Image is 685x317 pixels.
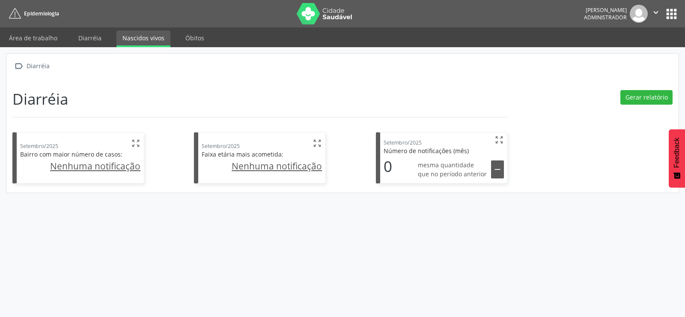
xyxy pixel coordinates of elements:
[12,90,68,108] h1: Diarréia
[202,142,240,150] span: Setembro/2025
[194,132,326,184] div: Setembro/2025  Faixa etária mais acometida: Nenhuma notificação
[12,132,144,184] div: Setembro/2025  Bairro com maior número de casos: Nenhuma notificação
[384,139,422,146] span: Setembro/2025
[3,30,63,45] a: Área de trabalho
[6,6,59,21] a: Epidemiologia
[630,5,648,23] img: img
[376,132,508,184] div: Setembro/2025  Número de notificações (mês) 0 mesma quantidade que no período anterior 
[12,60,51,72] a:  Diarréia
[313,139,322,148] i: 
[620,90,673,105] button: Gerar relatório
[584,14,627,21] span: Administrador
[12,60,25,72] i: 
[131,139,140,148] i: 
[50,160,140,172] u: Nenhuma notificação
[384,157,392,175] h1: 0
[494,135,504,145] i: 
[673,138,681,168] span: Feedback
[493,165,502,174] i: 
[418,160,487,169] span: mesma quantidade
[24,10,59,17] span: Epidemiologia
[20,142,58,150] span: Setembro/2025
[384,147,469,155] span: Número de notificações (mês)
[669,129,685,187] button: Feedback - Mostrar pesquisa
[20,150,122,158] span: Bairro com maior número de casos:
[72,30,107,45] a: Diarréia
[25,60,51,72] div: Diarréia
[232,160,322,172] u: Nenhuma notificação
[648,5,664,23] button: 
[584,6,627,14] div: [PERSON_NAME]
[664,6,679,21] button: apps
[651,8,661,17] i: 
[179,30,210,45] a: Óbitos
[202,150,283,158] span: Faixa etária mais acometida:
[418,169,487,178] span: que no período anterior
[116,30,170,47] a: Nascidos vivos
